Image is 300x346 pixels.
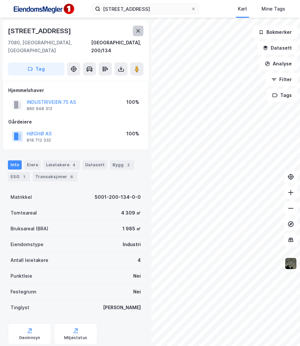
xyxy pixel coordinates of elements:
div: [STREET_ADDRESS] [8,26,72,36]
div: Bygg [110,160,134,170]
div: Tomteareal [11,209,37,217]
div: Nei [133,288,141,296]
div: Punktleie [11,272,32,280]
div: Festegrunn [11,288,36,296]
div: 7080, [GEOGRAPHIC_DATA], [GEOGRAPHIC_DATA] [8,39,91,55]
div: 2 [125,162,132,168]
div: Info [8,160,22,170]
div: 4 309 ㎡ [121,209,141,217]
div: 1 985 ㎡ [122,225,141,233]
div: Industri [123,241,141,248]
img: F4PB6Px+NJ5v8B7XTbfpPpyloAAAAASUVORK5CYII= [11,2,76,16]
div: 4 [137,256,141,264]
div: Transaksjoner [33,172,78,181]
button: Filter [266,73,297,86]
button: Datasett [257,41,297,55]
div: Nei [133,272,141,280]
div: 6 [68,173,75,180]
div: Miljøstatus [64,335,87,340]
div: ESG [8,172,30,181]
div: Tinglyst [11,304,29,311]
div: 5001-200-134-0-0 [95,193,141,201]
div: Kart [238,5,247,13]
img: 9k= [285,257,297,270]
div: 100% [126,130,139,138]
div: 4 [71,162,77,168]
div: Hjemmelshaver [8,86,143,94]
div: Mine Tags [262,5,285,13]
div: Eiere [24,160,41,170]
div: Kontrollprogram for chat [267,314,300,346]
button: Tag [8,62,64,76]
div: 818 712 332 [27,138,51,143]
button: Analyse [259,57,297,70]
button: Tags [267,89,297,102]
input: Søk på adresse, matrikkel, gårdeiere, leietakere eller personer [100,4,191,14]
iframe: Chat Widget [267,314,300,346]
div: [GEOGRAPHIC_DATA], 200/134 [91,39,143,55]
div: 890 648 312 [27,106,52,111]
div: 100% [126,98,139,106]
div: Eiendomstype [11,241,43,248]
div: Matrikkel [11,193,32,201]
div: Antall leietakere [11,256,48,264]
div: Bruksareal (BRA) [11,225,48,233]
div: Leietakere [43,160,80,170]
div: Gårdeiere [8,118,143,126]
div: Geoinnsyn [19,335,40,340]
button: Bokmerker [253,26,297,39]
div: 1 [21,173,27,180]
div: [PERSON_NAME] [103,304,141,311]
div: Datasett [83,160,107,170]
